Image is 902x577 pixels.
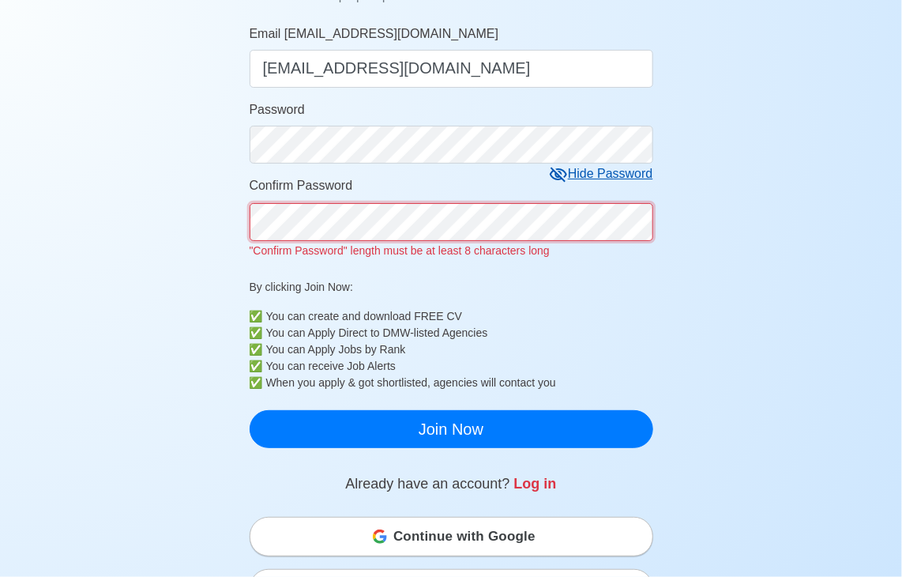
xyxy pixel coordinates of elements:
button: Continue with Google [250,517,653,556]
button: Join Now [250,410,653,448]
b: ✅ [250,375,263,391]
span: Password [250,103,305,116]
b: ✅ [250,325,263,341]
div: When you apply & got shortlisted, agencies will contact you [266,375,653,391]
div: You can receive Job Alerts [266,358,653,375]
p: By clicking Join Now: [250,279,653,296]
b: ✅ [250,341,263,358]
b: ✅ [250,308,263,325]
a: Log in [514,476,557,492]
input: Your email [250,50,653,88]
span: Confirm Password [250,179,353,192]
div: You can Apply Jobs by Rank [266,341,653,358]
div: You can create and download FREE CV [266,308,653,325]
p: Already have an account? [250,473,653,495]
span: Continue with Google [393,521,536,552]
b: ✅ [250,358,263,375]
div: You can Apply Direct to DMW-listed Agencies [266,325,653,341]
span: Email [EMAIL_ADDRESS][DOMAIN_NAME] [250,27,499,40]
div: Hide Password [549,164,653,184]
small: "Confirm Password" length must be at least 8 characters long [250,244,550,257]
